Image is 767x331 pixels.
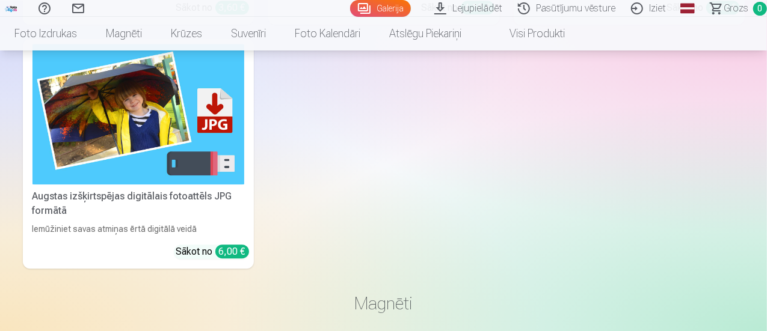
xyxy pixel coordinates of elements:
a: Augstas izšķirtspējas digitālais fotoattēls JPG formātāAugstas izšķirtspējas digitālais fotoattēl... [23,39,254,269]
div: 6,00 € [215,244,249,258]
a: Atslēgu piekariņi [375,17,476,50]
a: Suvenīri [217,17,280,50]
div: Iemūžiniet savas atmiņas ērtā digitālā veidā [28,223,249,235]
a: Krūzes [156,17,217,50]
span: Grozs [724,1,748,16]
a: Foto kalendāri [280,17,375,50]
h3: Magnēti [32,293,735,314]
a: Visi produkti [476,17,579,50]
img: /fa1 [5,5,18,12]
img: Augstas izšķirtspējas digitālais fotoattēls JPG formātā [32,44,244,185]
div: Augstas izšķirtspējas digitālais fotoattēls JPG formātā [28,189,249,218]
span: 0 [753,2,767,16]
a: Magnēti [91,17,156,50]
div: Sākot no [176,244,249,259]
